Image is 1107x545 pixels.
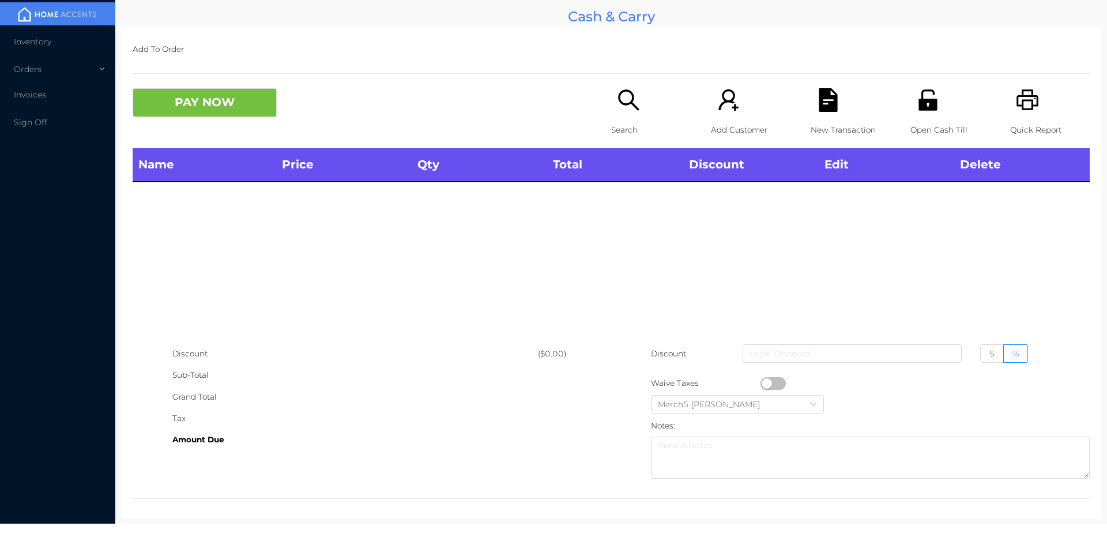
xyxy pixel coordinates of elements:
[811,119,890,141] p: New Transaction
[617,88,641,112] i: icon: search
[172,408,538,429] div: Tax
[121,6,1101,27] div: Cash & Carry
[276,148,412,182] th: Price
[651,343,687,364] p: Discount
[14,117,47,127] span: Sign Off
[658,396,771,413] div: Merch5 Lawrence
[711,119,790,141] p: Add Customer
[172,386,538,408] div: Grand Total
[651,421,675,430] label: Notes:
[611,119,691,141] p: Search
[547,148,683,182] th: Total
[172,429,538,450] div: Amount Due
[133,88,277,117] button: PAY NOW
[412,148,547,182] th: Qty
[717,88,740,112] i: icon: user-add
[743,344,962,363] input: Enter Discount
[916,88,940,112] i: icon: unlock
[172,364,538,386] div: Sub-Total
[910,119,990,141] p: Open Cash Till
[1010,119,1090,141] p: Quick Report
[14,89,46,100] span: Invoices
[683,148,819,182] th: Discount
[538,343,611,364] div: ($0.00)
[133,39,1090,60] p: Add To Order
[810,401,817,409] i: icon: down
[954,148,1090,182] th: Delete
[816,88,840,112] i: icon: file-text
[819,148,954,182] th: Edit
[172,343,538,364] div: Discount
[14,36,51,47] span: Inventory
[1016,88,1040,112] i: icon: printer
[989,348,995,359] span: $
[1012,348,1019,359] span: %
[133,148,276,182] th: Name
[651,373,760,394] div: Waive Taxes
[14,6,100,23] img: mainBanner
